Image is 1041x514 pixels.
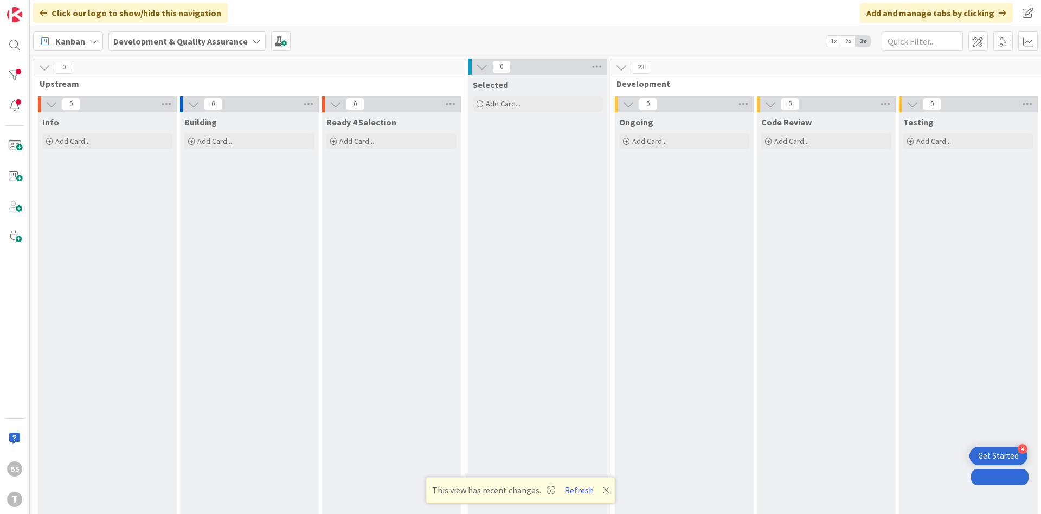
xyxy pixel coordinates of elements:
[781,98,799,111] span: 0
[903,117,934,128] span: Testing
[473,79,508,90] span: Selected
[492,60,511,73] span: 0
[882,31,963,51] input: Quick Filter...
[7,492,22,507] div: T
[632,136,667,146] span: Add Card...
[7,461,22,477] div: BS
[184,117,217,128] span: Building
[860,3,1013,23] div: Add and manage tabs by clicking
[113,36,248,47] b: Development & Quality Assurance
[33,3,228,23] div: Click our logo to show/hide this navigation
[346,98,364,111] span: 0
[856,36,870,47] span: 3x
[339,136,374,146] span: Add Card...
[761,117,812,128] span: Code Review
[432,484,555,497] span: This view has recent changes.
[632,61,650,74] span: 23
[841,36,856,47] span: 2x
[204,98,222,111] span: 0
[639,98,657,111] span: 0
[969,447,1027,465] div: Open Get Started checklist, remaining modules: 4
[978,450,1019,461] div: Get Started
[619,117,653,128] span: Ongoing
[55,136,90,146] span: Add Card...
[55,35,85,48] span: Kanban
[55,61,73,74] span: 0
[486,99,520,109] span: Add Card...
[561,483,597,497] button: Refresh
[1018,444,1027,454] div: 4
[197,136,232,146] span: Add Card...
[826,36,841,47] span: 1x
[62,98,80,111] span: 0
[923,98,941,111] span: 0
[40,78,451,89] span: Upstream
[326,117,396,128] span: Ready 4 Selection
[774,136,809,146] span: Add Card...
[42,117,59,128] span: Info
[916,136,951,146] span: Add Card...
[7,7,22,22] img: Visit kanbanzone.com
